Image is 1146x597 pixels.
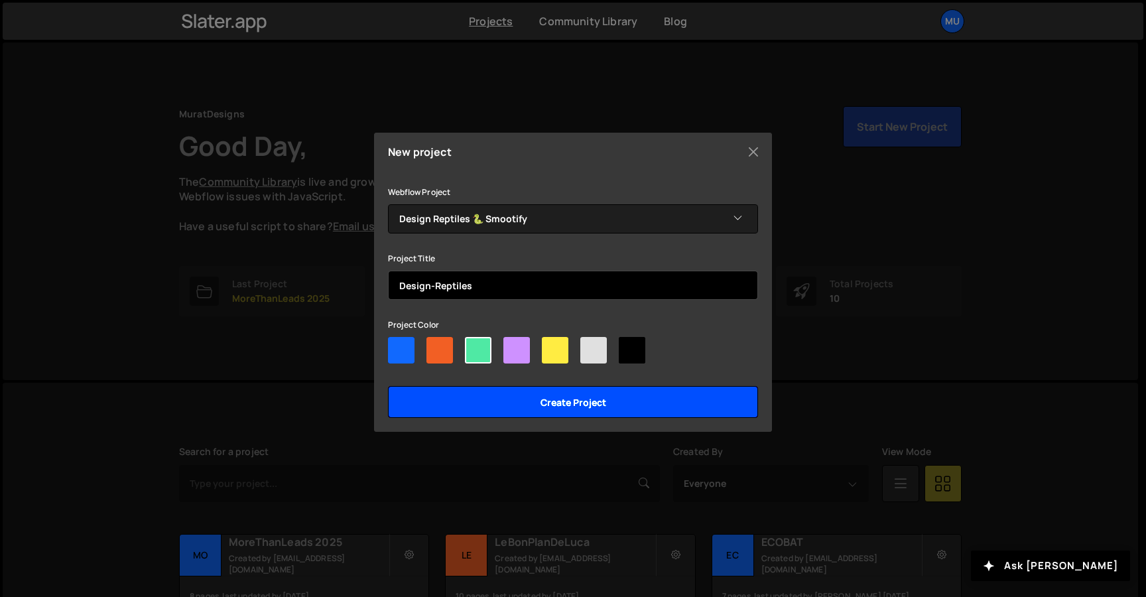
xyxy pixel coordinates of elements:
input: Project name [388,271,758,300]
button: Close [743,142,763,162]
label: Project Color [388,318,439,332]
button: Ask [PERSON_NAME] [971,551,1130,581]
label: Webflow Project [388,186,450,199]
input: Create project [388,386,758,418]
label: Project Title [388,252,435,265]
h5: New project [388,147,452,157]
